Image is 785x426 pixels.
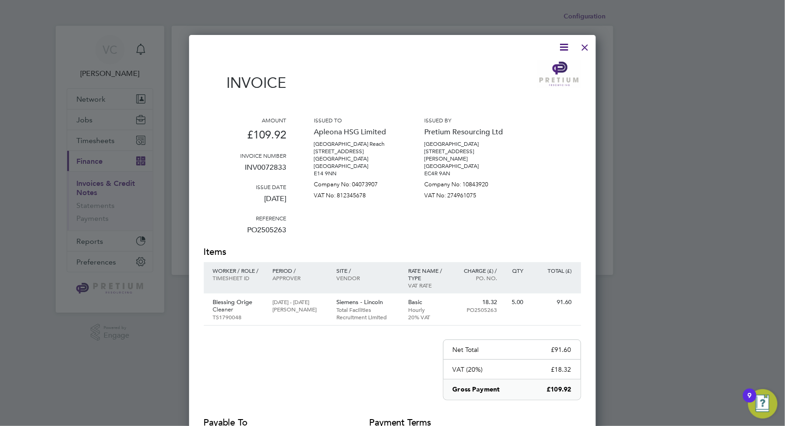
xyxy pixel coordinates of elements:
[213,306,263,313] p: Cleaner
[204,190,287,214] p: [DATE]
[453,345,479,354] p: Net Total
[314,162,397,170] p: [GEOGRAPHIC_DATA]
[408,299,448,306] p: Basic
[314,124,397,140] p: Apleona HSG Limited
[314,148,397,155] p: [STREET_ADDRESS]
[408,313,448,321] p: 20% VAT
[457,299,497,306] p: 18.32
[425,162,508,170] p: [GEOGRAPHIC_DATA]
[408,282,448,289] p: VAT rate
[204,116,287,124] h3: Amount
[204,214,287,222] h3: Reference
[408,267,448,282] p: Rate name / type
[547,385,571,394] p: £109.92
[453,365,483,374] p: VAT (20%)
[204,222,287,246] p: PO2505263
[506,299,523,306] p: 5.00
[314,188,397,199] p: VAT No: 812345678
[314,177,397,188] p: Company No: 04073907
[533,299,572,306] p: 91.60
[204,183,287,190] h3: Issue date
[204,74,287,92] h1: Invoice
[551,345,571,354] p: £91.60
[425,188,508,199] p: VAT No: 274961075
[272,305,327,313] p: [PERSON_NAME]
[537,60,581,88] img: pretium-logo-remittance.png
[314,116,397,124] h3: Issued to
[213,267,263,274] p: Worker / Role /
[457,267,497,274] p: Charge (£) /
[425,140,508,148] p: [GEOGRAPHIC_DATA]
[272,298,327,305] p: [DATE] - [DATE]
[336,299,399,306] p: Siemens - Lincoln
[748,396,752,408] div: 9
[551,365,571,374] p: £18.32
[336,267,399,274] p: Site /
[457,306,497,313] p: PO2505263
[533,267,572,274] p: Total (£)
[425,170,508,177] p: EC4R 9AN
[748,389,778,419] button: Open Resource Center, 9 new notifications
[204,124,287,152] p: £109.92
[425,124,508,140] p: Pretium Resourcing Ltd
[213,313,263,321] p: TS1790048
[336,306,399,321] p: Total Facilities Recruitment Limited
[213,274,263,282] p: Timesheet ID
[425,177,508,188] p: Company No: 10843920
[204,152,287,159] h3: Invoice number
[425,116,508,124] h3: Issued by
[453,385,500,394] p: Gross Payment
[272,267,327,274] p: Period /
[314,140,397,148] p: [GEOGRAPHIC_DATA] Reach
[204,246,581,259] h2: Items
[408,306,448,313] p: Hourly
[213,299,263,306] p: Blessing Orige
[272,274,327,282] p: Approver
[314,170,397,177] p: E14 9NN
[425,148,508,162] p: [STREET_ADDRESS][PERSON_NAME]
[314,155,397,162] p: [GEOGRAPHIC_DATA]
[336,274,399,282] p: Vendor
[204,159,287,183] p: INV0072833
[457,274,497,282] p: Po. No.
[506,267,523,274] p: QTY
